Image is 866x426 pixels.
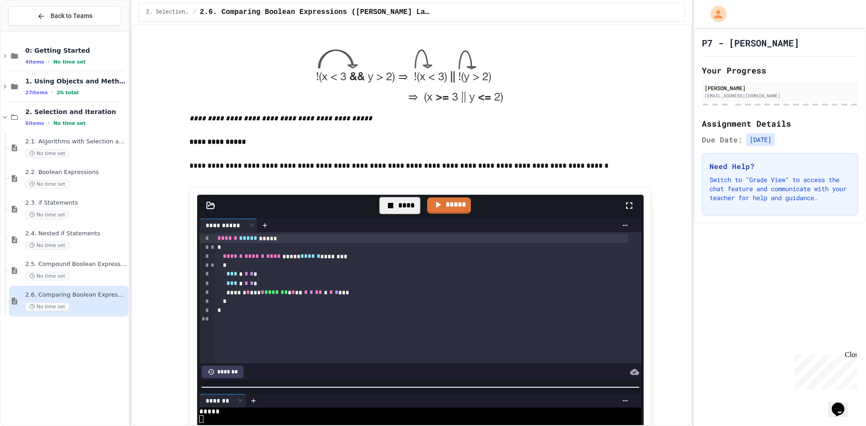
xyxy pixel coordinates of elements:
[25,230,127,238] span: 2.4. Nested if Statements
[193,9,196,16] span: /
[828,390,857,417] iframe: chat widget
[702,134,742,145] span: Due Date:
[53,120,86,126] span: No time set
[25,149,69,158] span: No time set
[705,84,855,92] div: [PERSON_NAME]
[709,175,850,202] p: Switch to "Grade View" to access the chat feature and communicate with your teacher for help and ...
[25,46,127,55] span: 0: Getting Started
[701,4,729,24] div: My Account
[25,302,69,311] span: No time set
[200,7,431,18] span: 2.6. Comparing Boolean Expressions (De Morgan’s Laws)
[702,37,799,49] h1: P7 - [PERSON_NAME]
[25,272,69,280] span: No time set
[791,351,857,389] iframe: chat widget
[25,169,127,176] span: 2.2. Boolean Expressions
[25,291,127,299] span: 2.6. Comparing Boolean Expressions ([PERSON_NAME] Laws)
[8,6,121,26] button: Back to Teams
[48,119,50,127] span: •
[51,11,92,21] span: Back to Teams
[25,211,69,219] span: No time set
[25,261,127,268] span: 2.5. Compound Boolean Expressions
[48,58,50,65] span: •
[57,90,79,96] span: 2h total
[705,92,855,99] div: [EMAIL_ADDRESS][DOMAIN_NAME]
[702,64,858,77] h2: Your Progress
[146,9,189,16] span: 2. Selection and Iteration
[25,138,127,146] span: 2.1. Algorithms with Selection and Repetition
[25,120,44,126] span: 6 items
[25,180,69,188] span: No time set
[25,241,69,250] span: No time set
[4,4,62,57] div: Chat with us now!Close
[51,89,53,96] span: •
[702,117,858,130] h2: Assignment Details
[53,59,86,65] span: No time set
[25,59,44,65] span: 4 items
[709,161,850,172] h3: Need Help?
[25,77,127,85] span: 1. Using Objects and Methods
[25,90,48,96] span: 27 items
[25,108,127,116] span: 2. Selection and Iteration
[25,199,127,207] span: 2.3. if Statements
[746,133,775,146] span: [DATE]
